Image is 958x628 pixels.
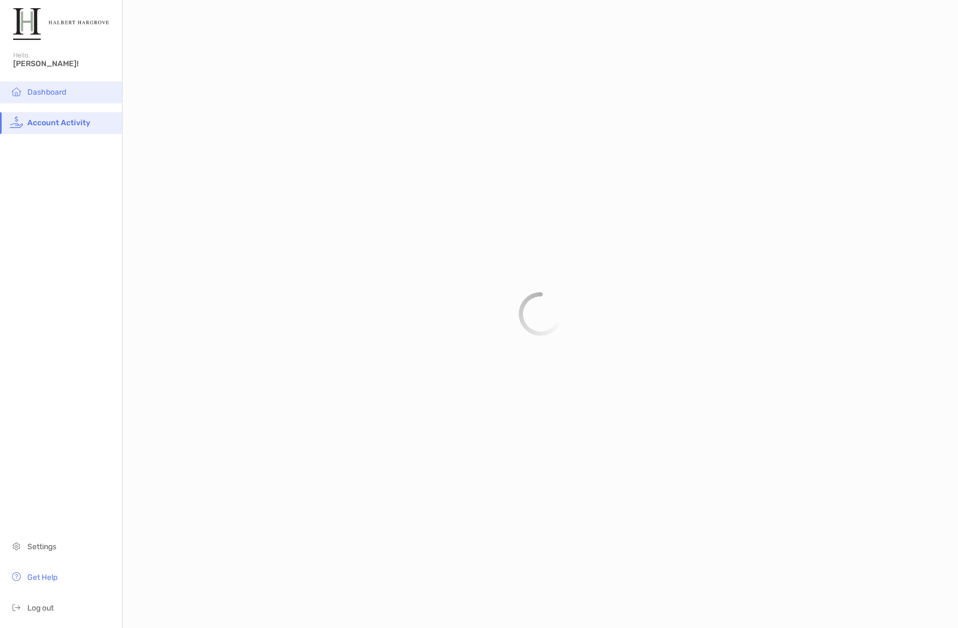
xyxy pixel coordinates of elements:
img: Zoe Logo [13,4,109,44]
span: Account Activity [27,118,90,127]
span: [PERSON_NAME]! [13,59,115,68]
span: Log out [27,603,54,613]
span: Dashboard [27,88,66,97]
span: Get Help [27,573,57,582]
img: household icon [10,85,23,98]
img: settings icon [10,539,23,553]
img: activity icon [10,115,23,129]
img: get-help icon [10,570,23,583]
img: logout icon [10,601,23,614]
span: Settings [27,542,56,551]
